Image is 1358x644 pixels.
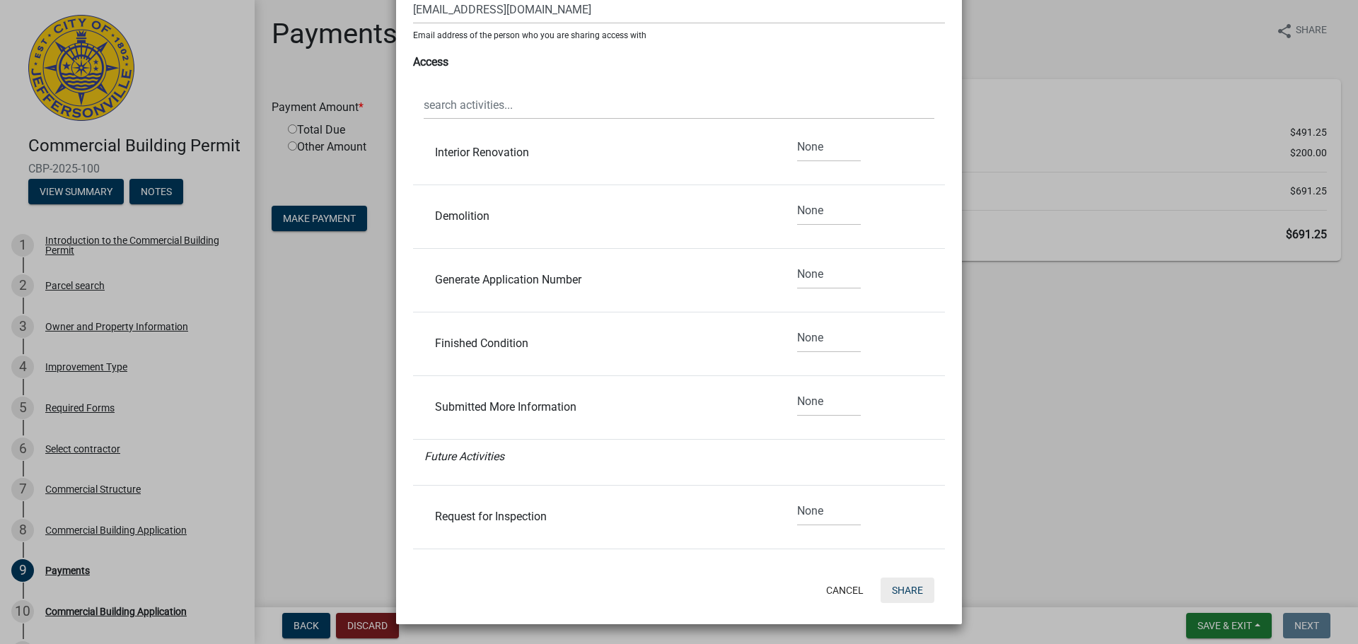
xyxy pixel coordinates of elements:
[413,30,646,40] sub: Email address of the person who you are sharing access with
[815,578,875,603] button: Cancel
[424,90,934,119] input: search activities...
[424,211,764,222] div: Demolition
[413,55,448,69] strong: Access
[424,511,764,522] div: Request for Inspection
[424,402,764,413] div: Submitted More Information
[881,578,934,603] button: Share
[424,450,504,463] i: Future Activities
[424,274,764,286] div: Generate Application Number
[424,338,764,349] div: Finished Condition
[424,147,764,158] div: Interior Renovation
